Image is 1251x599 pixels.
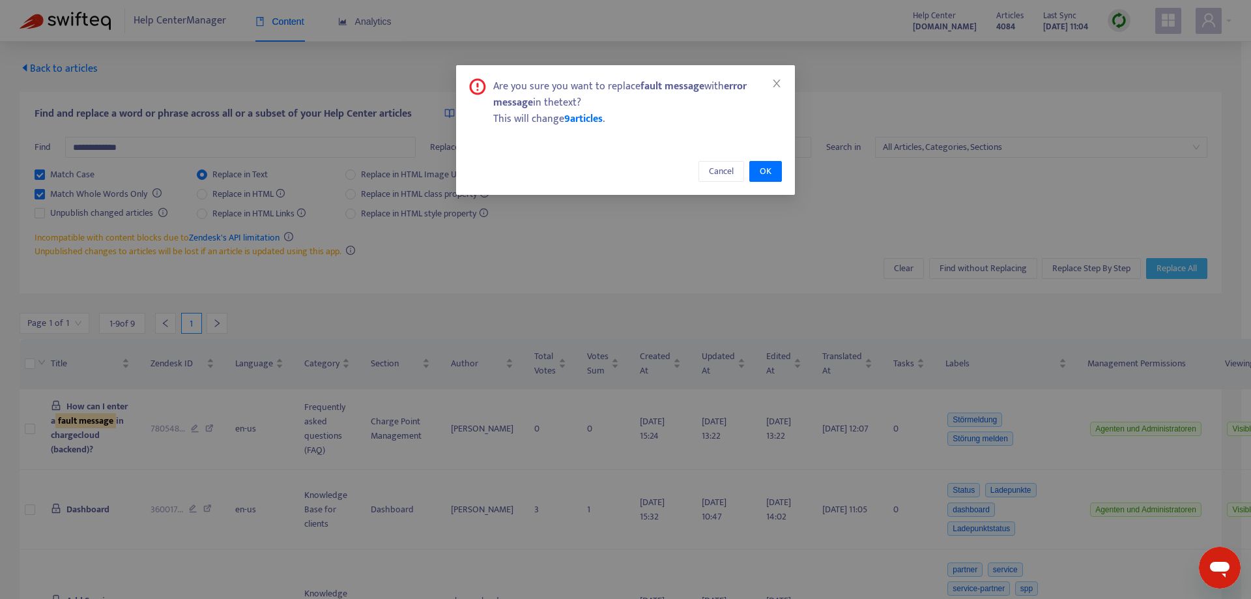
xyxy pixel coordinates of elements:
[771,78,782,89] span: close
[709,164,734,179] span: Cancel
[493,111,782,127] div: This will change .
[493,78,782,111] div: Are you sure you want to replace with in the text ?
[640,78,704,95] b: fault message
[493,78,747,111] b: error message
[760,164,771,179] span: OK
[564,110,603,128] span: 9 articles
[1199,547,1241,589] iframe: Schaltfläche zum Öffnen des Messaging-Fensters
[769,76,784,91] button: Close
[749,161,782,182] button: OK
[698,161,744,182] button: Cancel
